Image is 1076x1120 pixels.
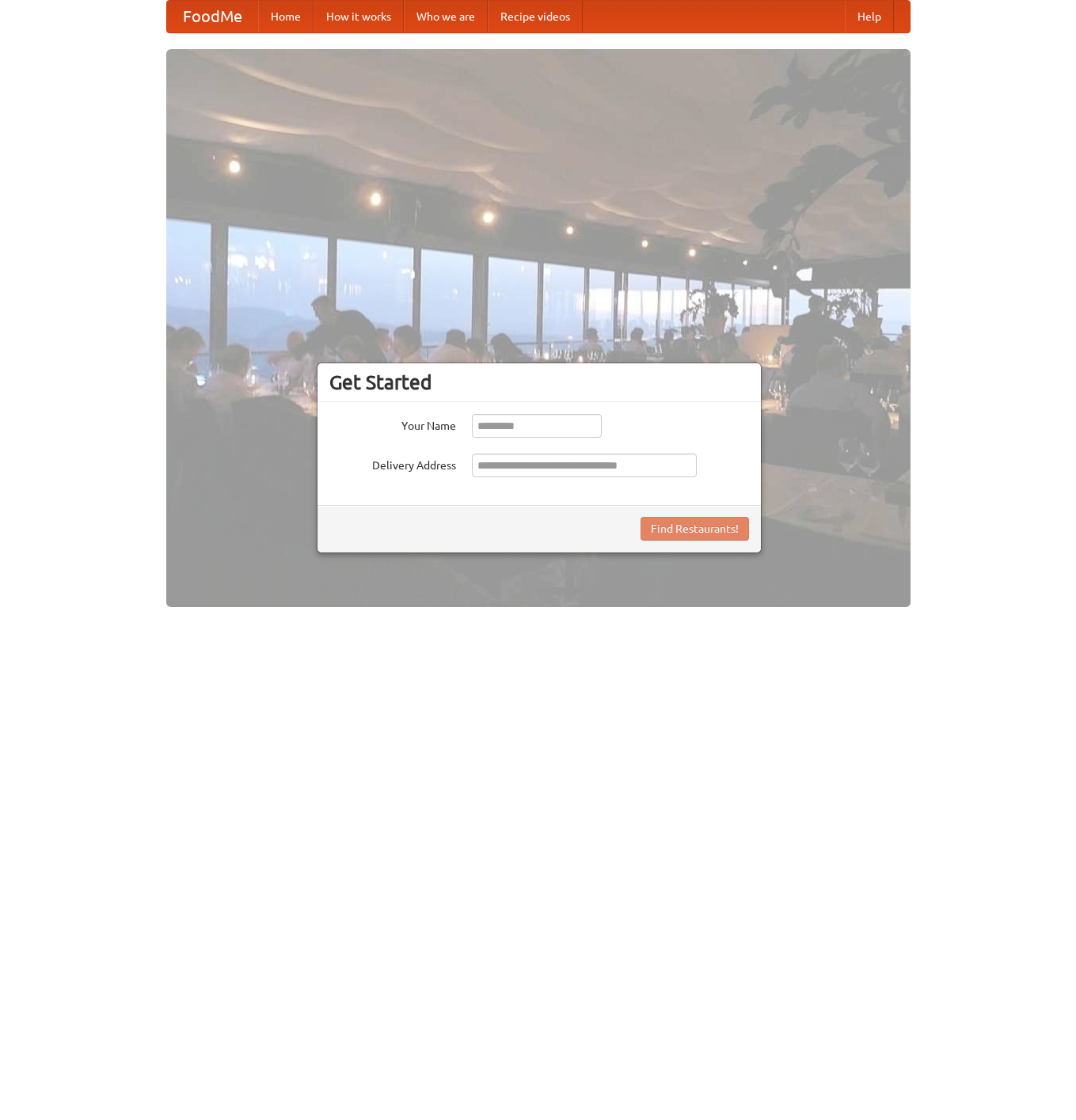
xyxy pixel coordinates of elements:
[329,454,456,473] label: Delivery Address
[845,1,894,32] a: Help
[167,1,258,32] a: FoodMe
[258,1,314,32] a: Home
[329,414,456,434] label: Your Name
[404,1,488,32] a: Who we are
[641,517,749,541] button: Find Restaurants!
[488,1,583,32] a: Recipe videos
[329,370,749,394] h3: Get Started
[314,1,404,32] a: How it works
